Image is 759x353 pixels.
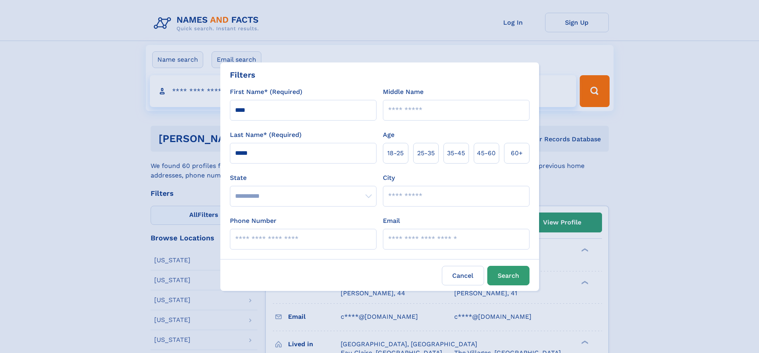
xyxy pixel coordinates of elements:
[383,173,395,183] label: City
[230,216,277,226] label: Phone Number
[387,148,404,158] span: 18‑25
[487,266,530,285] button: Search
[383,130,394,140] label: Age
[477,148,496,158] span: 45‑60
[383,216,400,226] label: Email
[230,130,302,140] label: Last Name* (Required)
[511,148,523,158] span: 60+
[230,87,302,97] label: First Name* (Required)
[230,69,255,81] div: Filters
[383,87,424,97] label: Middle Name
[447,148,465,158] span: 35‑45
[417,148,435,158] span: 25‑35
[442,266,484,285] label: Cancel
[230,173,377,183] label: State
